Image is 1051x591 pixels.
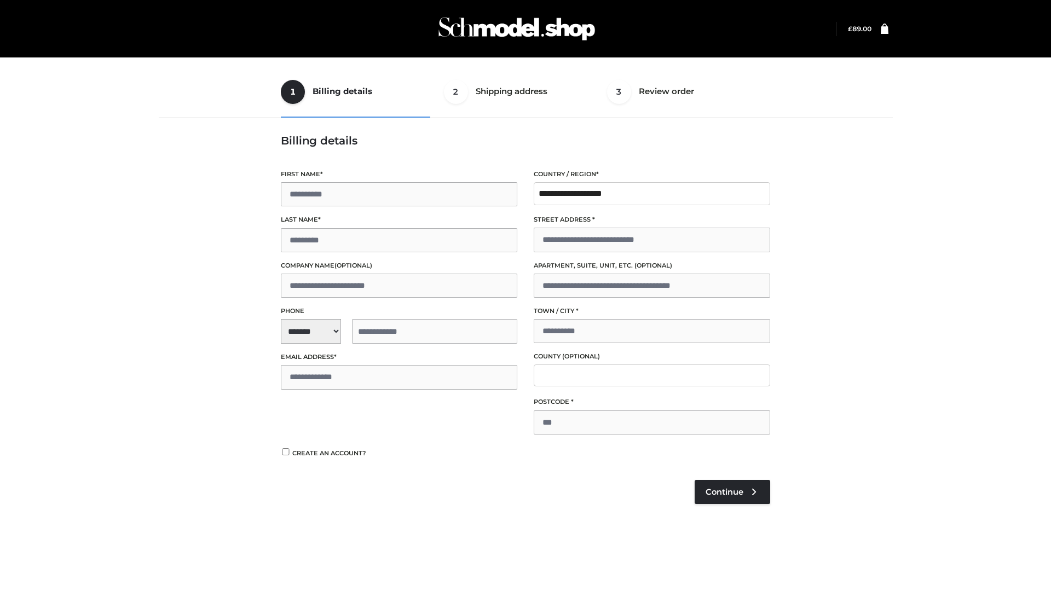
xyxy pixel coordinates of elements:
[534,306,770,316] label: Town / City
[281,352,517,362] label: Email address
[281,306,517,316] label: Phone
[534,351,770,362] label: County
[281,215,517,225] label: Last name
[334,262,372,269] span: (optional)
[534,260,770,271] label: Apartment, suite, unit, etc.
[848,25,871,33] a: £89.00
[281,134,770,147] h3: Billing details
[534,169,770,179] label: Country / Region
[281,169,517,179] label: First name
[292,449,366,457] span: Create an account?
[281,448,291,455] input: Create an account?
[562,352,600,360] span: (optional)
[848,25,871,33] bdi: 89.00
[706,487,743,497] span: Continue
[435,7,599,50] img: Schmodel Admin 964
[634,262,672,269] span: (optional)
[848,25,852,33] span: £
[534,397,770,407] label: Postcode
[281,260,517,271] label: Company name
[695,480,770,504] a: Continue
[534,215,770,225] label: Street address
